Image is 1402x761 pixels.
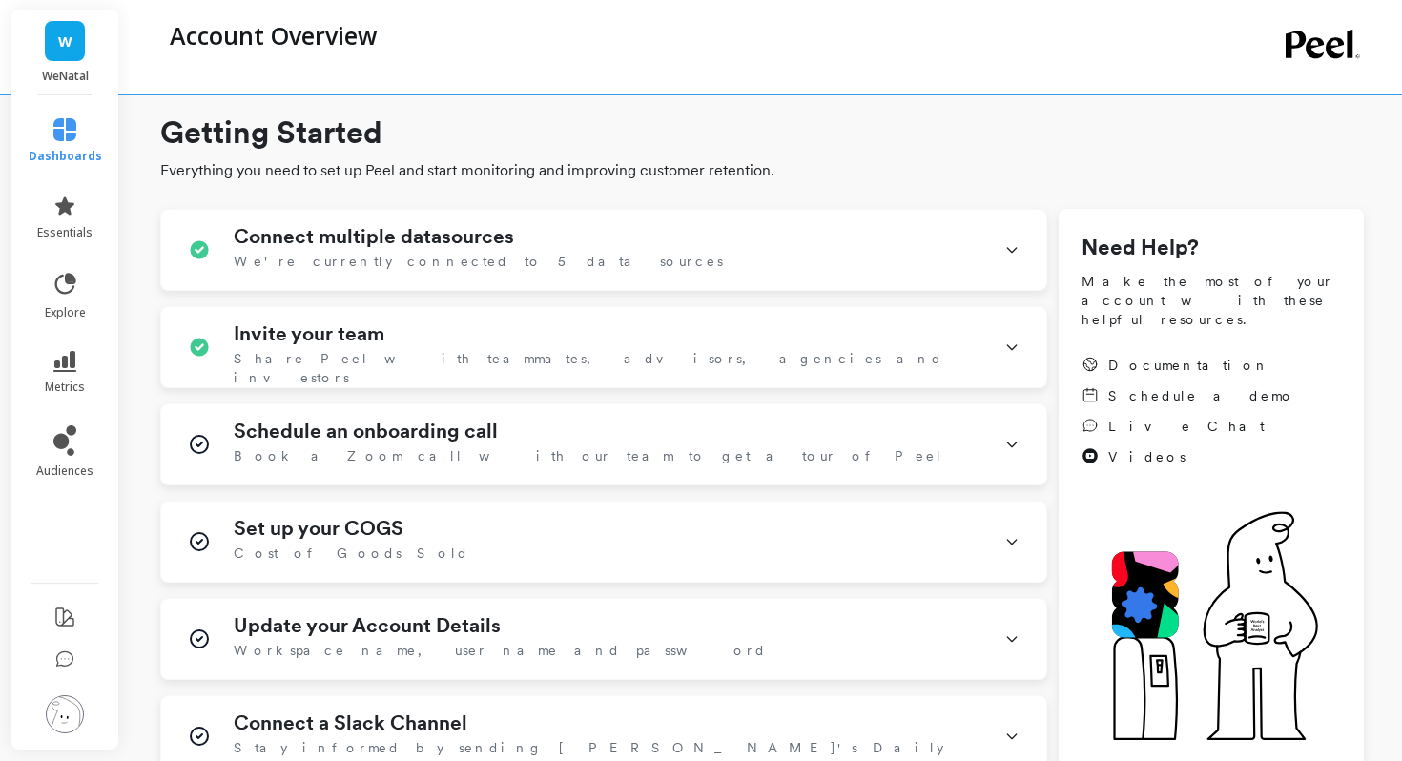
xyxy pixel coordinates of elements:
span: Videos [1108,447,1186,466]
a: Documentation [1082,356,1295,375]
span: Make the most of your account with these helpful resources. [1082,272,1341,329]
span: Schedule a demo [1108,386,1295,405]
span: audiences [36,463,93,479]
span: explore [45,305,86,320]
span: metrics [45,380,85,395]
span: Book a Zoom call with our team to get a tour of Peel [234,446,943,465]
p: Account Overview [170,19,377,51]
h1: Invite your team [234,322,384,345]
h1: Schedule an onboarding call [234,420,498,442]
h1: Connect multiple datasources [234,225,514,248]
span: We're currently connected to 5 data sources [234,252,723,271]
span: Live Chat [1108,417,1265,436]
a: Schedule a demo [1082,386,1295,405]
h1: Need Help? [1082,232,1341,264]
p: WeNatal [31,69,100,84]
span: Documentation [1108,356,1270,375]
span: essentials [37,225,93,240]
h1: Update your Account Details [234,614,501,637]
span: Workspace name, user name and password [234,641,767,660]
span: Everything you need to set up Peel and start monitoring and improving customer retention. [160,159,1364,182]
span: Cost of Goods Sold [234,544,469,563]
span: Share Peel with teammates, advisors, agencies and investors [234,349,981,387]
h1: Connect a Slack Channel [234,711,467,734]
h1: Set up your COGS [234,517,403,540]
span: dashboards [29,149,102,164]
a: Videos [1082,447,1295,466]
span: W [58,31,72,52]
h1: Getting Started [160,110,1364,155]
img: profile picture [46,695,84,733]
